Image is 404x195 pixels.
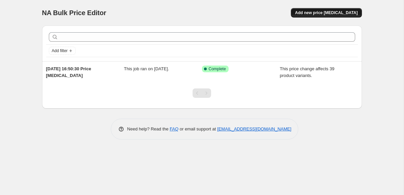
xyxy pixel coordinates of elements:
span: This price change affects 39 product variants. [280,66,334,78]
a: FAQ [170,126,178,131]
span: This job ran on [DATE]. [124,66,169,71]
span: Add filter [52,48,68,53]
button: Add filter [49,47,76,55]
span: [DATE] 16:50:30 Price [MEDICAL_DATA] [46,66,91,78]
span: or email support at [178,126,217,131]
nav: Pagination [193,88,211,98]
span: Complete [209,66,226,72]
span: Need help? Read the [127,126,170,131]
span: Add new price [MEDICAL_DATA] [295,10,358,15]
button: Add new price [MEDICAL_DATA] [291,8,362,17]
a: [EMAIL_ADDRESS][DOMAIN_NAME] [217,126,291,131]
span: NA Bulk Price Editor [42,9,106,16]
